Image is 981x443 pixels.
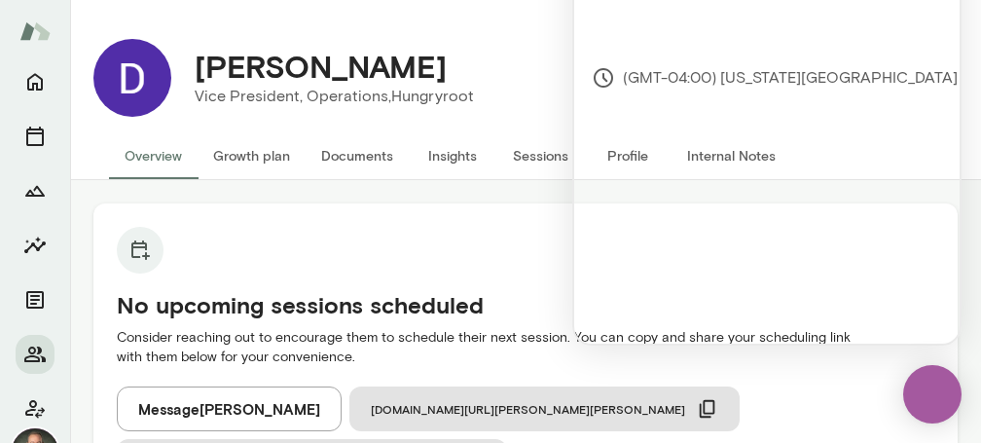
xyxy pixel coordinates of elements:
[409,132,496,179] button: Insights
[371,401,685,417] span: [DOMAIN_NAME][URL][PERSON_NAME][PERSON_NAME]
[198,132,306,179] button: Growth plan
[16,335,54,374] button: Members
[109,132,198,179] button: Overview
[195,85,474,108] p: Vice President, Operations, Hungryroot
[16,389,54,428] button: Client app
[16,280,54,319] button: Documents
[117,387,342,431] button: Message[PERSON_NAME]
[117,328,934,367] p: Consider reaching out to encourage them to schedule their next session. You can copy and share yo...
[16,171,54,210] button: Growth Plan
[349,387,740,431] button: [DOMAIN_NAME][URL][PERSON_NAME][PERSON_NAME]
[16,117,54,156] button: Sessions
[117,289,934,320] h5: No upcoming sessions scheduled
[93,39,171,117] img: Dwayne Searwar
[19,13,51,50] img: Mento
[306,132,409,179] button: Documents
[16,62,54,101] button: Home
[195,48,447,85] h4: [PERSON_NAME]
[496,132,584,179] button: Sessions
[16,226,54,265] button: Insights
